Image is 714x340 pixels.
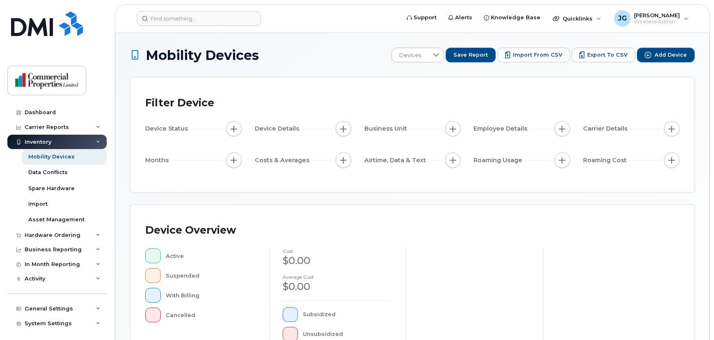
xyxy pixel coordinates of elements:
button: Export to CSV [572,48,635,62]
button: Import from CSV [497,48,570,62]
span: Import from CSV [513,51,562,59]
button: Save Report [446,48,496,62]
div: Active [166,248,256,263]
span: Device Status [145,124,190,133]
div: Filter Device [145,92,214,114]
span: Employee Details [474,124,530,133]
span: Business Unit [364,124,410,133]
span: Airtime, Data & Text [364,156,428,165]
span: Months [145,156,171,165]
span: Add Device [654,51,687,59]
span: Save Report [453,51,488,59]
span: Roaming Cost [583,156,629,165]
div: With Billing [166,288,256,303]
div: $0.00 [283,254,393,268]
div: Subsidized [303,307,393,322]
div: $0.00 [283,280,393,294]
h4: Average cost [283,274,393,280]
div: Device Overview [145,220,236,241]
span: Roaming Usage [474,156,525,165]
div: Suspended [166,268,256,283]
span: Devices [392,48,428,63]
span: Export to CSV [587,51,627,59]
span: Mobility Devices [146,48,259,62]
div: Cancelled [166,308,256,322]
button: Add Device [637,48,695,62]
span: Device Details [255,124,302,133]
span: Costs & Averages [255,156,312,165]
h4: cost [283,248,393,254]
span: Carrier Details [583,124,630,133]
